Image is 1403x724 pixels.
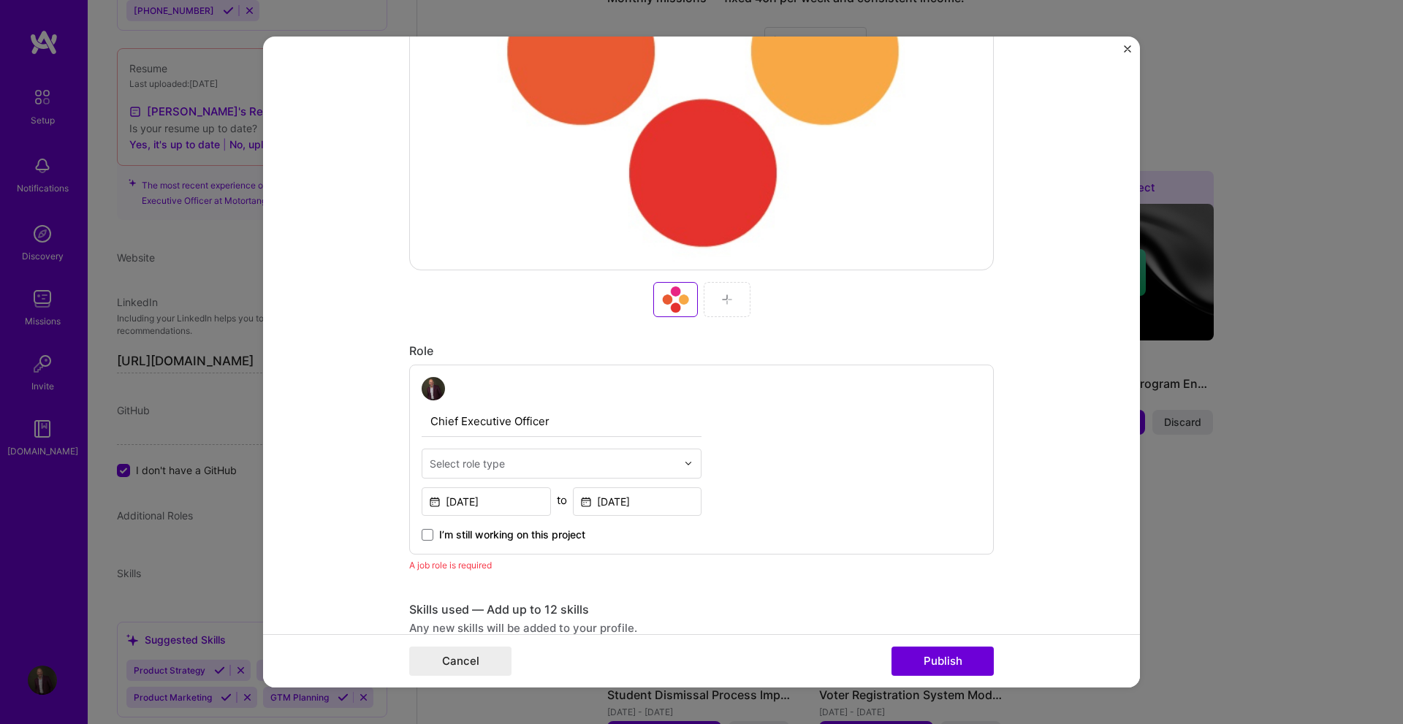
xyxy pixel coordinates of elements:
[573,487,702,516] input: Date
[409,602,994,617] div: Skills used — Add up to 12 skills
[891,647,994,676] button: Publish
[409,343,994,359] div: Role
[439,527,585,542] span: I’m still working on this project
[422,487,551,516] input: Date
[684,459,693,468] img: drop icon
[430,456,505,471] div: Select role type
[721,294,733,305] img: Add
[409,557,994,573] div: A job role is required
[422,406,701,437] input: Role Name
[409,620,994,636] div: Any new skills will be added to your profile.
[1124,45,1131,61] button: Close
[557,492,567,508] div: to
[409,647,512,676] button: Cancel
